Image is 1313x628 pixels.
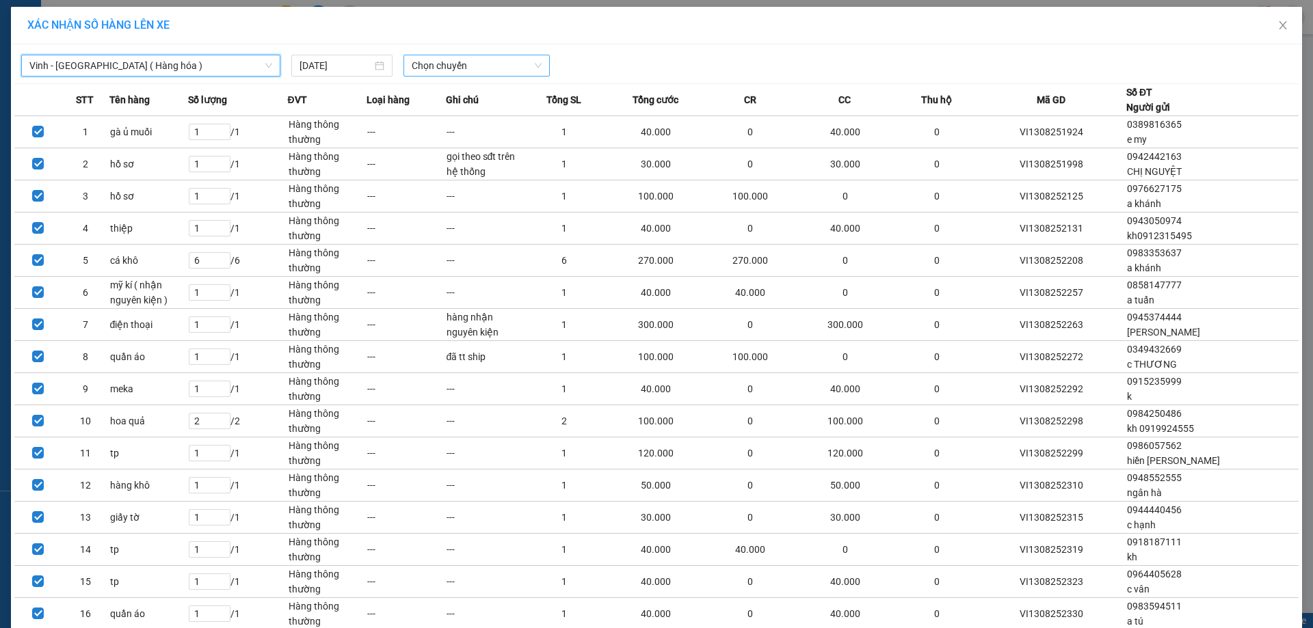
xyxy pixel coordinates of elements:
[793,277,897,309] td: 0
[288,469,367,502] td: Hàng thông thường
[793,245,897,277] td: 0
[367,213,445,245] td: ---
[708,309,793,341] td: 0
[446,92,479,107] span: Ghi chú
[897,437,976,469] td: 0
[1127,183,1182,194] span: 0976627175
[188,277,288,309] td: / 1
[633,92,678,107] span: Tổng cước
[1127,134,1147,145] span: e my
[708,566,793,598] td: 0
[446,245,525,277] td: ---
[446,405,525,437] td: ---
[109,437,188,469] td: tp
[367,277,445,309] td: ---
[1127,198,1161,209] span: a khánh
[367,180,445,213] td: ---
[525,437,603,469] td: 1
[1037,92,1065,107] span: Mã GD
[188,245,288,277] td: / 6
[76,92,94,107] span: STT
[188,437,288,469] td: / 1
[977,502,1126,534] td: VI1308252315
[1127,295,1154,305] span: a tuấn
[525,148,603,180] td: 1
[188,534,288,566] td: / 1
[604,566,708,598] td: 40.000
[525,213,603,245] td: 1
[62,148,109,180] td: 2
[793,534,897,566] td: 0
[977,116,1126,148] td: VI1308251924
[604,373,708,405] td: 40.000
[1127,312,1182,323] span: 0945374444
[977,341,1126,373] td: VI1308252272
[288,213,367,245] td: Hàng thông thường
[708,373,793,405] td: 0
[288,148,367,180] td: Hàng thông thường
[1127,487,1162,498] span: ngân hà
[708,245,793,277] td: 270.000
[921,92,952,107] span: Thu hộ
[1127,247,1182,258] span: 0983353637
[897,277,976,309] td: 0
[525,277,603,309] td: 1
[188,116,288,148] td: / 1
[109,373,188,405] td: meka
[1127,344,1182,355] span: 0349432669
[546,92,581,107] span: Tổng SL
[446,373,525,405] td: ---
[793,309,897,341] td: 300.000
[62,534,109,566] td: 14
[1264,7,1302,45] button: Close
[188,309,288,341] td: / 1
[977,245,1126,277] td: VI1308252208
[708,502,793,534] td: 0
[288,502,367,534] td: Hàng thông thường
[525,534,603,566] td: 1
[708,180,793,213] td: 100.000
[604,341,708,373] td: 100.000
[604,180,708,213] td: 100.000
[300,58,372,73] input: 13/08/2025
[109,213,188,245] td: thiệp
[288,277,367,309] td: Hàng thông thường
[446,469,525,502] td: ---
[604,534,708,566] td: 40.000
[1127,536,1182,547] span: 0918187111
[367,566,445,598] td: ---
[367,534,445,566] td: ---
[62,309,109,341] td: 7
[897,405,976,437] td: 0
[446,180,525,213] td: ---
[897,148,976,180] td: 0
[1127,262,1161,273] span: a khánh
[708,116,793,148] td: 0
[525,405,603,437] td: 2
[109,534,188,566] td: tp
[367,373,445,405] td: ---
[1127,569,1182,579] span: 0964405628
[793,566,897,598] td: 40.000
[29,55,272,76] span: Vinh - Hà Nội ( Hàng hóa )
[367,116,445,148] td: ---
[897,341,976,373] td: 0
[367,92,410,107] span: Loại hàng
[367,469,445,502] td: ---
[977,469,1126,502] td: VI1308252310
[288,405,367,437] td: Hàng thông thường
[288,566,367,598] td: Hàng thông thường
[977,405,1126,437] td: VI1308252298
[897,309,976,341] td: 0
[708,437,793,469] td: 0
[744,92,756,107] span: CR
[604,437,708,469] td: 120.000
[367,405,445,437] td: ---
[838,92,851,107] span: CC
[1127,391,1132,402] span: k
[62,213,109,245] td: 4
[1127,215,1182,226] span: 0943050974
[793,405,897,437] td: 100.000
[897,373,976,405] td: 0
[188,180,288,213] td: / 1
